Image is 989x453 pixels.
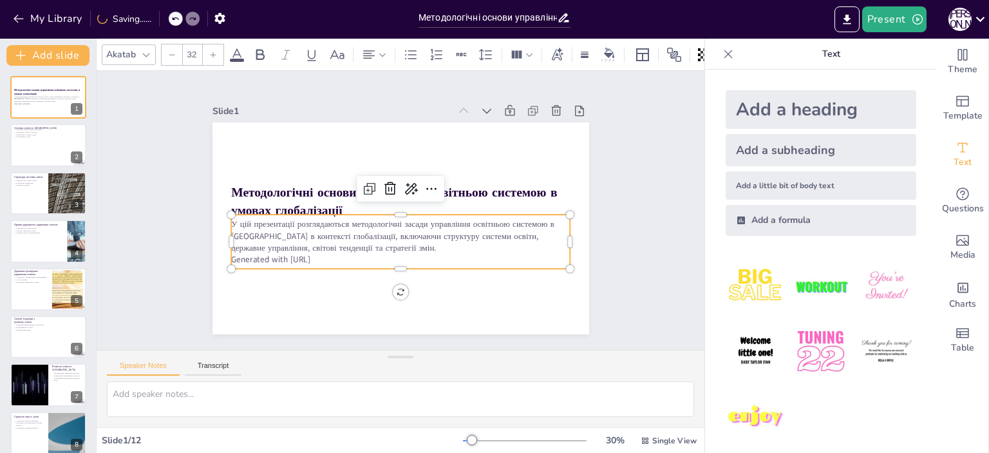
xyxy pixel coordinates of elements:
div: Text effects [547,44,567,65]
p: У цій презентації розглядаються методологічні засади управління освітньою системою в [GEOGRAPHIC_... [231,218,570,254]
div: 1 [71,103,82,115]
img: 1.jpeg [726,256,786,316]
span: Questions [942,202,984,216]
img: 4.jpeg [726,322,786,381]
img: 2.jpeg [791,256,851,316]
div: https://cdn.sendsteps.com/images/logo/sendsteps_logo_white.pnghttps://cdn.sendsteps.com/images/lo... [10,316,86,358]
button: Present [862,6,927,32]
div: https://cdn.sendsteps.com/images/logo/sendsteps_logo_white.pnghttps://cdn.sendsteps.com/images/lo... [10,124,86,166]
p: Розвиток освіти в [GEOGRAPHIC_DATA] [52,365,82,372]
img: 5.jpeg [791,322,851,381]
div: 8 [71,439,82,450]
p: Дошкільна освіта є основою [14,131,82,133]
div: Add charts and graphs [937,271,988,317]
div: Change the overall theme [937,39,988,85]
div: Background color [599,48,619,61]
strong: Методологічні основи управління освітньою системою в умовах глобалізації [14,88,80,95]
p: Державно-громадське управління освітою [14,269,48,276]
span: Table [951,341,974,355]
span: Template [943,109,983,123]
div: Add ready made slides [937,85,988,131]
p: Міністерство освіти і науки [14,227,64,230]
p: Стратегія змін в освіті [14,414,44,418]
p: Система освіти в [GEOGRAPHIC_DATA] [14,126,82,130]
p: Підвищення кваліфікації педагогів [52,375,82,378]
span: Charts [949,297,976,311]
p: Адаптація освітніх стандартів [14,419,44,422]
span: Media [950,248,975,262]
div: 3 [71,199,82,211]
img: 3.jpeg [856,256,916,316]
div: 7 [71,391,82,403]
p: Text [739,39,924,70]
div: 6 [71,343,82,354]
div: Layout [632,44,653,65]
div: 30 % [599,434,630,447]
div: Slide 1 / 12 [102,434,463,447]
p: Навчальні заклади [14,184,44,187]
input: Insert title [419,8,557,27]
p: Модернізація навчальних програм [52,372,82,375]
div: Методологічні основи управління освітньою системою в умовах глобалізаціїУ цій презентації розгляд... [10,76,86,119]
div: https://cdn.sendsteps.com/images/logo/sendsteps_logo_white.pnghttps://cdn.sendsteps.com/images/lo... [10,220,86,262]
p: У цій презентації розглядаються методологічні засади управління освітньою системою в [GEOGRAPHIC_... [14,95,82,102]
p: Generated with [URL] [14,102,82,105]
p: Міністерство освіти і науки [14,179,44,182]
strong: Методологічні основи управління освітньою системою в умовах глобалізації [231,184,557,218]
div: М [PERSON_NAME] [948,8,972,31]
div: Column Count [507,44,536,65]
div: Border settings [578,44,592,65]
div: 2 [71,151,82,163]
div: Slide 1 [212,105,450,117]
p: Позашкільна освіта [14,135,82,138]
p: Залучення зацікавлених сторін [14,281,48,284]
button: Add slide [6,45,89,66]
p: Інклюзивність в освіті [14,326,44,329]
p: Регіональні управління [14,182,44,184]
button: My Library [10,8,88,29]
div: Add a formula [726,205,916,236]
span: Theme [948,63,977,77]
div: Saving...... [97,13,151,25]
img: 7.jpeg [726,387,786,447]
p: Покращення матеріально-технічної бази [52,377,82,381]
p: Професійна та вища освіта [14,133,82,136]
div: Get real-time input from your audience [937,178,988,224]
div: Add a heading [726,90,916,129]
p: Критичне мислення [14,329,44,331]
button: Export to PowerPoint [834,6,860,32]
p: Інтеграція в європейський освітній простір [14,422,44,427]
p: Система освіти охоплює різні рівні [14,128,82,131]
p: Generated with [URL] [231,254,570,265]
div: 5 [71,295,82,307]
p: Місцеві органи самоврядування [14,232,64,235]
span: Text [954,155,972,169]
p: Співпраця з громадськими організаціями [14,276,48,278]
p: Співпраця та обмін досвідом [14,427,44,429]
p: Світові тенденції у розвитку освіти [14,317,44,324]
p: Органи державного управління освітою [14,223,64,227]
div: Add text boxes [937,131,988,178]
p: Структура системи освіти [14,175,44,179]
div: 7 [10,363,86,406]
p: Інтеграція інформаційних технологій [14,324,44,327]
button: Speaker Notes [107,361,180,376]
div: https://cdn.sendsteps.com/images/logo/sendsteps_logo_white.pnghttps://cdn.sendsteps.com/images/lo... [10,172,86,215]
div: Akatab [104,46,138,63]
p: Обласні управління освіти [14,229,64,232]
div: Add a table [937,317,988,363]
span: Single View [652,436,697,446]
p: Участь батьків [14,278,48,281]
button: М [PERSON_NAME] [948,6,972,32]
div: https://cdn.sendsteps.com/images/logo/sendsteps_logo_white.pnghttps://cdn.sendsteps.com/images/lo... [10,268,86,311]
span: Position [666,47,682,63]
img: 6.jpeg [856,322,916,381]
div: Add a little bit of body text [726,171,916,200]
div: Add images, graphics, shapes or video [937,224,988,271]
div: 4 [71,247,82,259]
div: Add a subheading [726,134,916,166]
button: Transcript [185,361,242,376]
